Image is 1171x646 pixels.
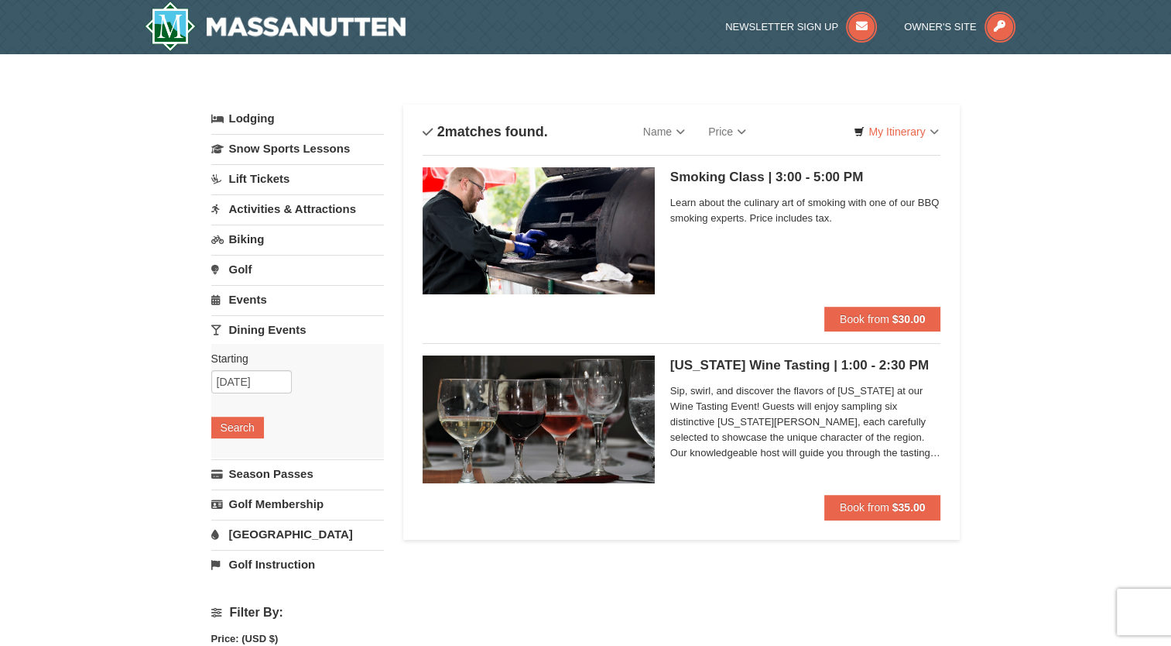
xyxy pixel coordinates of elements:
[211,490,384,518] a: Golf Membership
[211,194,384,223] a: Activities & Attractions
[725,21,877,33] a: Newsletter Sign Up
[211,550,384,579] a: Golf Instruction
[211,417,264,438] button: Search
[145,2,406,51] a: Massanutten Resort
[904,21,977,33] span: Owner's Site
[840,501,889,514] span: Book from
[423,356,655,483] img: 6619865-193-7846229e.png
[211,285,384,314] a: Events
[670,170,941,185] h5: Smoking Class | 3:00 - 5:00 PM
[670,358,941,373] h5: [US_STATE] Wine Tasting | 1:00 - 2:30 PM
[904,21,1015,33] a: Owner's Site
[437,124,445,139] span: 2
[211,255,384,283] a: Golf
[670,195,941,226] span: Learn about the culinary art of smoking with one of our BBQ smoking experts. Price includes tax.
[892,313,926,325] strong: $30.00
[423,124,548,139] h4: matches found.
[211,633,279,644] strong: Price: (USD $)
[892,501,926,514] strong: $35.00
[211,351,372,366] label: Starting
[211,606,384,620] h4: Filter By:
[840,313,889,325] span: Book from
[211,520,384,548] a: [GEOGRAPHIC_DATA]
[423,167,655,294] img: 6619865-216-6bca8fa5.jpg
[211,164,384,193] a: Lift Tickets
[145,2,406,51] img: Massanutten Resort Logo
[632,116,697,147] a: Name
[670,383,941,461] span: Sip, swirl, and discover the flavors of [US_STATE] at our Wine Tasting Event! Guests will enjoy s...
[211,225,384,253] a: Biking
[824,495,941,520] button: Book from $35.00
[211,315,384,344] a: Dining Events
[211,105,384,132] a: Lodging
[844,120,948,143] a: My Itinerary
[824,307,941,332] button: Book from $30.00
[211,459,384,488] a: Season Passes
[211,134,384,163] a: Snow Sports Lessons
[725,21,838,33] span: Newsletter Sign Up
[697,116,758,147] a: Price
